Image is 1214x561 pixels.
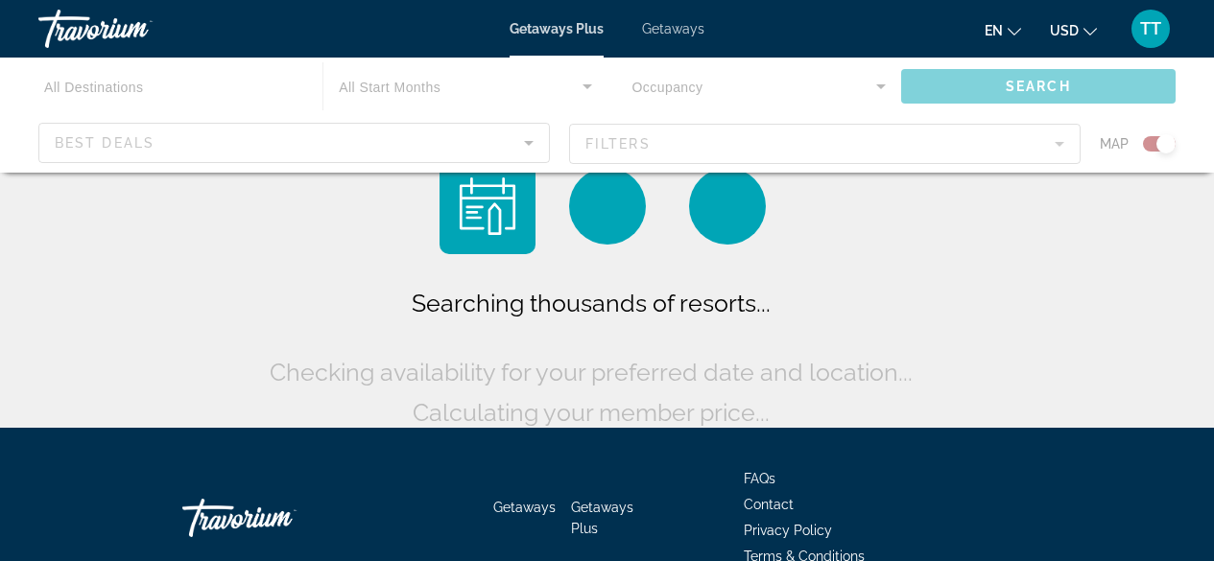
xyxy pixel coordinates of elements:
[493,500,556,515] a: Getaways
[744,497,794,512] a: Contact
[510,21,604,36] a: Getaways Plus
[1050,23,1079,38] span: USD
[270,358,913,386] span: Checking availability for your preferred date and location...
[571,500,633,536] a: Getaways Plus
[38,4,230,54] a: Travorium
[985,23,1003,38] span: en
[182,489,374,547] a: Travorium
[412,289,771,317] span: Searching thousands of resorts...
[744,523,832,538] a: Privacy Policy
[985,16,1021,44] button: Change language
[413,398,770,427] span: Calculating your member price...
[744,471,775,486] a: FAQs
[1126,9,1176,49] button: User Menu
[1050,16,1097,44] button: Change currency
[642,21,704,36] a: Getaways
[1140,19,1161,38] span: TT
